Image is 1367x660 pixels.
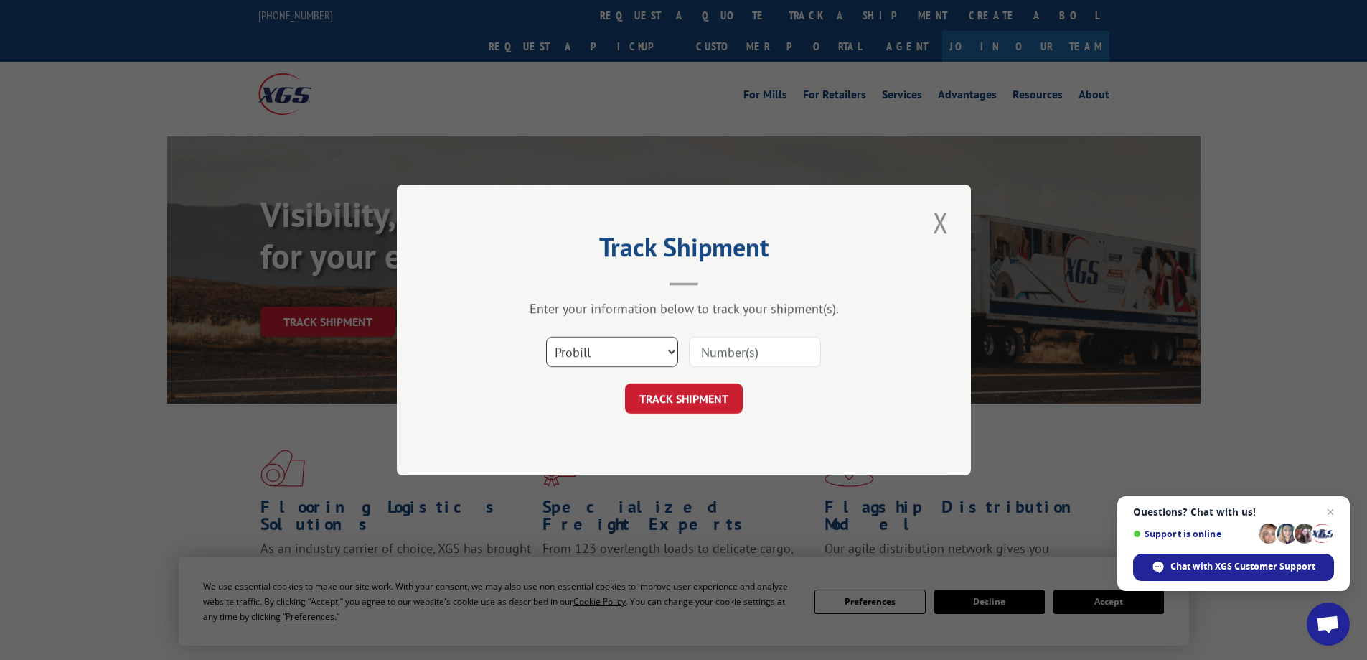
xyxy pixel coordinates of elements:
[929,203,953,242] button: Close modal
[469,237,899,264] h2: Track Shipment
[469,300,899,317] div: Enter your information below to track your shipment(s).
[1133,554,1334,581] span: Chat with XGS Customer Support
[689,337,821,367] input: Number(s)
[625,384,743,414] button: TRACK SHIPMENT
[1133,506,1334,518] span: Questions? Chat with us!
[1307,603,1350,646] a: Open chat
[1170,560,1315,573] span: Chat with XGS Customer Support
[1133,529,1254,539] span: Support is online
